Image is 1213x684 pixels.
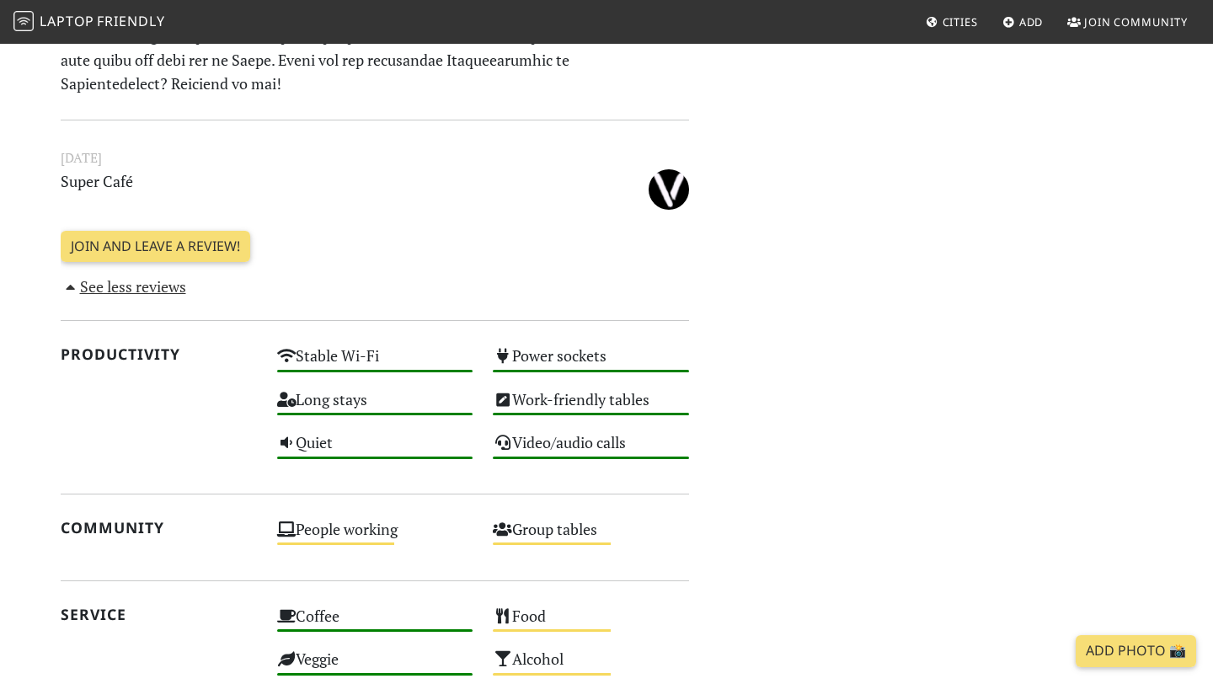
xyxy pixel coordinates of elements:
img: 6702-velentis.jpg [649,169,689,210]
div: Power sockets [483,342,699,385]
span: Join Community [1084,14,1188,29]
a: LaptopFriendly LaptopFriendly [13,8,165,37]
span: Cities [943,14,978,29]
h2: Service [61,606,257,623]
span: Laptop [40,12,94,30]
h2: Community [61,519,257,537]
div: Group tables [483,516,699,558]
p: Super Café [51,169,591,207]
a: Add Photo 📸 [1076,635,1196,667]
div: Quiet [267,429,484,472]
span: Friendly [97,12,164,30]
div: People working [267,516,484,558]
div: Work-friendly tables [483,386,699,429]
span: Add [1019,14,1044,29]
div: Coffee [267,602,484,645]
img: LaptopFriendly [13,11,34,31]
div: Video/audio calls [483,429,699,472]
a: Join and leave a review! [61,231,250,263]
h2: Productivity [61,345,257,363]
small: [DATE] [51,147,699,168]
div: Stable Wi-Fi [267,342,484,385]
span: PETER S. [649,177,689,197]
a: See less reviews [61,276,186,297]
div: Long stays [267,386,484,429]
a: Add [996,7,1050,37]
a: Join Community [1061,7,1194,37]
a: Cities [919,7,985,37]
div: Food [483,602,699,645]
